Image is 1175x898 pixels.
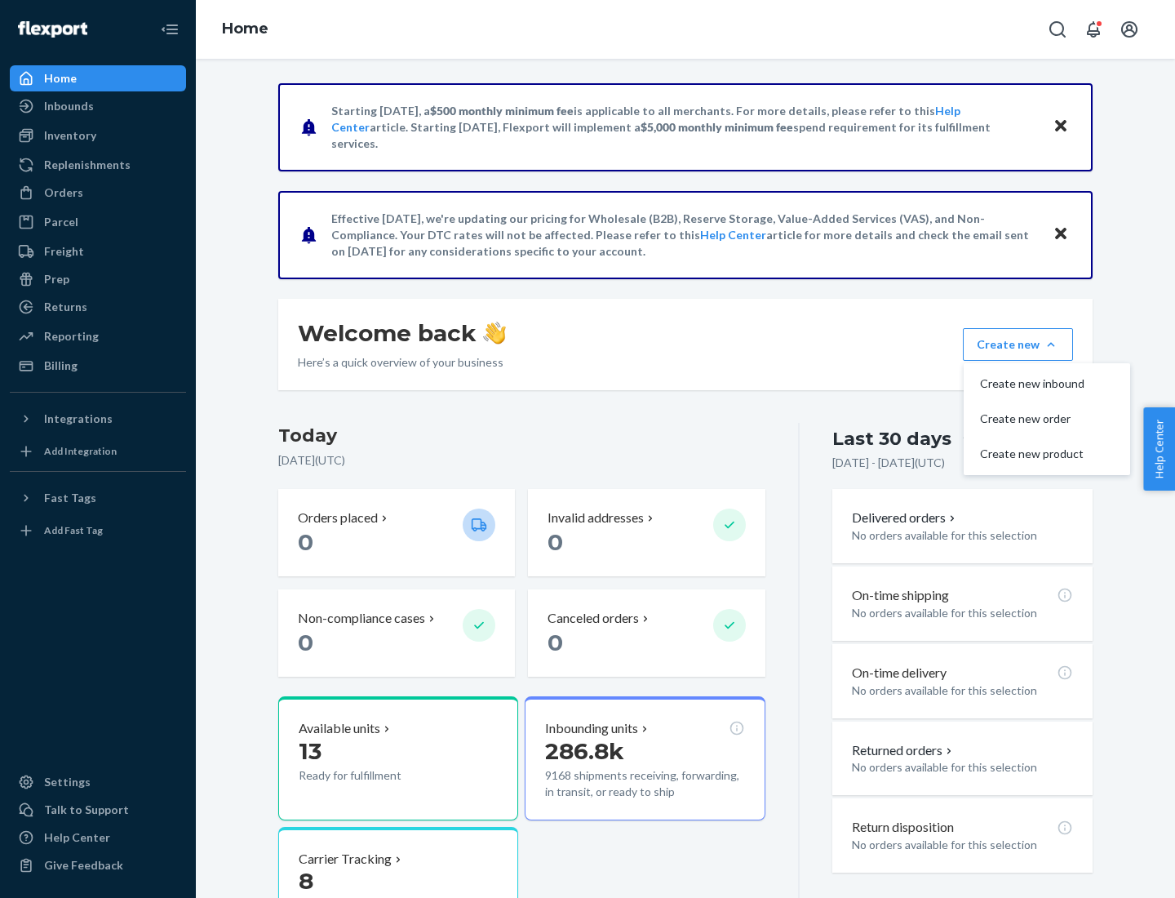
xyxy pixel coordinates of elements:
[10,238,186,265] a: Freight
[299,767,450,784] p: Ready for fulfillment
[299,850,392,869] p: Carrier Tracking
[44,157,131,173] div: Replenishments
[852,837,1073,853] p: No orders available for this selection
[967,437,1127,472] button: Create new product
[44,70,77,87] div: Home
[852,527,1073,544] p: No orders available for this selection
[1041,13,1074,46] button: Open Search Box
[209,6,282,53] ol: breadcrumbs
[548,609,639,628] p: Canceled orders
[10,769,186,795] a: Settings
[44,98,94,114] div: Inbounds
[832,455,945,471] p: [DATE] - [DATE] ( UTC )
[10,518,186,544] a: Add Fast Tag
[44,243,84,260] div: Freight
[852,741,956,760] button: Returned orders
[963,328,1073,361] button: Create newCreate new inboundCreate new orderCreate new product
[278,489,515,576] button: Orders placed 0
[641,120,793,134] span: $5,000 monthly minimum fee
[298,318,506,348] h1: Welcome back
[331,211,1037,260] p: Effective [DATE], we're updating our pricing for Wholesale (B2B), Reserve Storage, Value-Added Se...
[545,767,744,800] p: 9168 shipments receiving, forwarding, in transit, or ready to ship
[331,103,1037,152] p: Starting [DATE], a is applicable to all merchants. For more details, please refer to this article...
[10,65,186,91] a: Home
[44,829,110,846] div: Help Center
[10,353,186,379] a: Billing
[10,152,186,178] a: Replenishments
[222,20,268,38] a: Home
[44,857,123,874] div: Give Feedback
[44,444,117,458] div: Add Integration
[10,294,186,320] a: Returns
[44,490,96,506] div: Fast Tags
[10,323,186,349] a: Reporting
[10,180,186,206] a: Orders
[278,696,518,820] button: Available units13Ready for fulfillment
[278,423,765,449] h3: Today
[10,825,186,851] a: Help Center
[1113,13,1146,46] button: Open account menu
[299,867,313,895] span: 8
[852,759,1073,776] p: No orders available for this selection
[548,528,563,556] span: 0
[1077,13,1110,46] button: Open notifications
[44,802,129,818] div: Talk to Support
[278,589,515,677] button: Non-compliance cases 0
[10,797,186,823] a: Talk to Support
[44,523,103,537] div: Add Fast Tag
[44,271,69,287] div: Prep
[1143,407,1175,491] button: Help Center
[299,719,380,738] p: Available units
[298,629,313,656] span: 0
[299,737,321,765] span: 13
[298,528,313,556] span: 0
[980,448,1084,460] span: Create new product
[980,378,1084,389] span: Create new inbound
[528,589,765,677] button: Canceled orders 0
[483,322,506,345] img: hand-wave emoji
[525,696,765,820] button: Inbounding units286.8k9168 shipments receiving, forwarding, in transit, or ready to ship
[18,21,87,38] img: Flexport logo
[298,509,378,527] p: Orders placed
[10,266,186,292] a: Prep
[700,228,766,242] a: Help Center
[153,13,186,46] button: Close Navigation
[44,411,113,427] div: Integrations
[852,664,947,682] p: On-time delivery
[548,509,644,527] p: Invalid addresses
[980,413,1084,425] span: Create new order
[967,367,1127,402] button: Create new inbound
[298,354,506,371] p: Here’s a quick overview of your business
[548,629,563,656] span: 0
[545,737,624,765] span: 286.8k
[10,485,186,511] button: Fast Tags
[44,299,87,315] div: Returns
[852,586,949,605] p: On-time shipping
[10,406,186,432] button: Integrations
[44,328,99,345] div: Reporting
[10,93,186,119] a: Inbounds
[44,184,83,201] div: Orders
[44,774,91,790] div: Settings
[10,122,186,149] a: Inventory
[852,605,1073,621] p: No orders available for this selection
[967,402,1127,437] button: Create new order
[1050,223,1071,247] button: Close
[430,104,574,118] span: $500 monthly minimum fee
[852,682,1073,699] p: No orders available for this selection
[10,438,186,465] a: Add Integration
[44,127,96,144] div: Inventory
[545,719,638,738] p: Inbounding units
[298,609,425,628] p: Non-compliance cases
[832,426,951,451] div: Last 30 days
[1050,115,1071,139] button: Close
[44,358,78,374] div: Billing
[10,209,186,235] a: Parcel
[10,852,186,878] button: Give Feedback
[852,509,959,527] button: Delivered orders
[44,214,78,230] div: Parcel
[852,818,954,837] p: Return disposition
